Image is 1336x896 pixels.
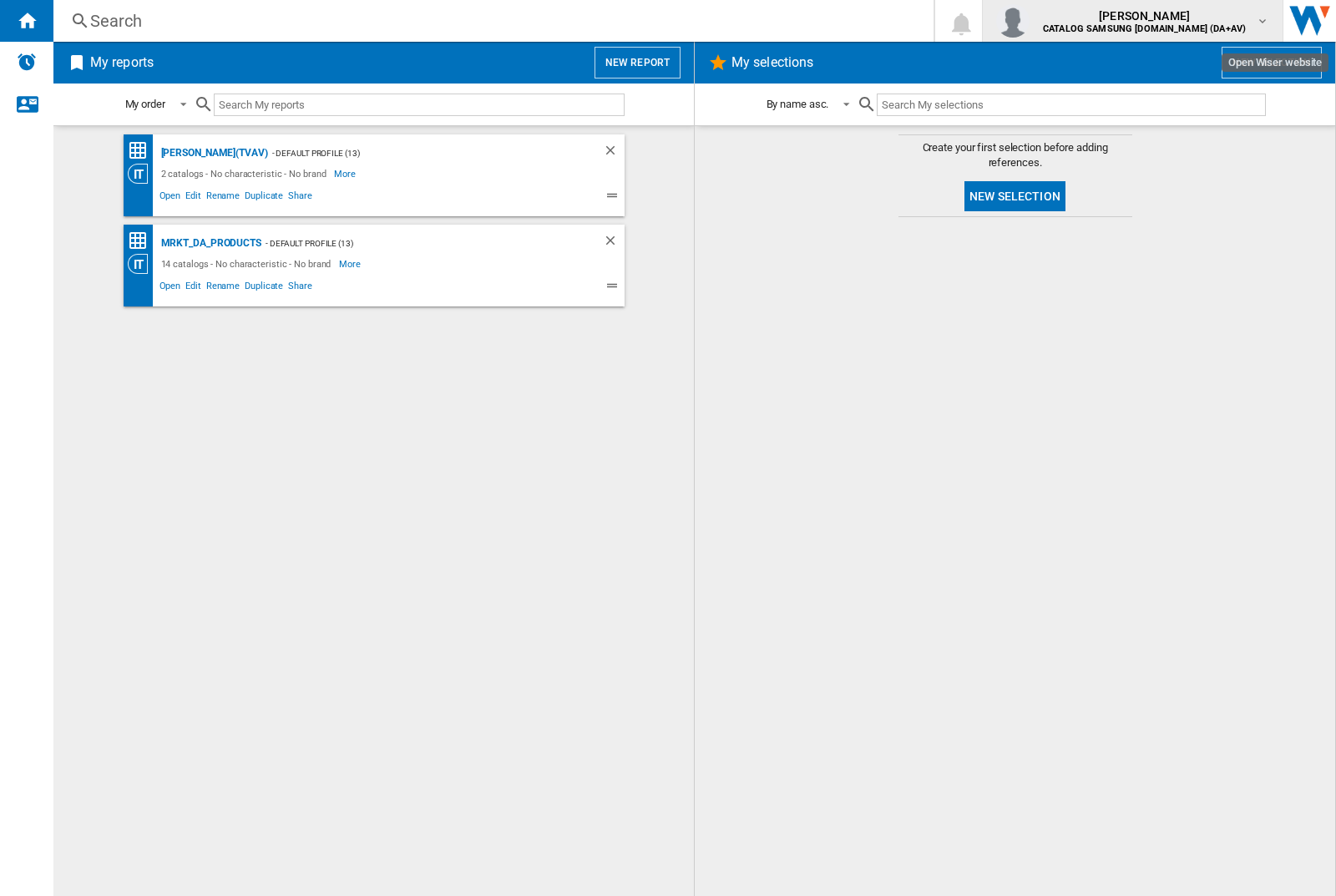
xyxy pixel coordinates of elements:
span: Duplicate [242,278,286,298]
span: Open [157,278,184,298]
span: Share [286,278,315,298]
span: Duplicate [242,188,286,208]
span: Rename [204,188,242,208]
img: alerts-logo.svg [17,52,37,72]
div: - Default profile (13) [261,233,569,254]
h2: My reports [87,47,157,78]
span: Open [157,188,184,208]
span: [PERSON_NAME] [1043,8,1246,24]
div: 2 catalogs - No characteristic - No brand [157,164,335,184]
div: Category View [128,254,157,274]
button: New report [595,47,681,78]
span: Rename [204,278,242,298]
b: CATALOG SAMSUNG [DOMAIN_NAME] (DA+AV) [1043,23,1246,34]
div: By name asc. [767,98,829,110]
span: More [334,164,358,184]
input: Search My selections [877,94,1265,116]
div: Delete [603,233,625,254]
div: Delete [603,143,625,164]
span: Create your first selection before adding references. [898,140,1132,170]
span: Share [286,188,315,208]
div: Category View [128,164,157,184]
div: Price Matrix [128,230,157,251]
button: New selection [964,181,1065,211]
div: - Default profile (13) [268,143,569,164]
h2: My selections [728,47,817,78]
div: MRKT_DA_PRODUCTS [157,233,261,254]
span: More [339,254,363,274]
input: Search My reports [214,94,625,116]
div: Search [90,9,890,33]
div: [PERSON_NAME](TVAV) [157,143,268,164]
div: Price Matrix [128,140,157,161]
div: My order [125,98,165,110]
div: 14 catalogs - No characteristic - No brand [157,254,340,274]
button: New selection [1222,47,1322,78]
img: profile.jpg [996,4,1030,38]
span: Edit [183,188,204,208]
span: Edit [183,278,204,298]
